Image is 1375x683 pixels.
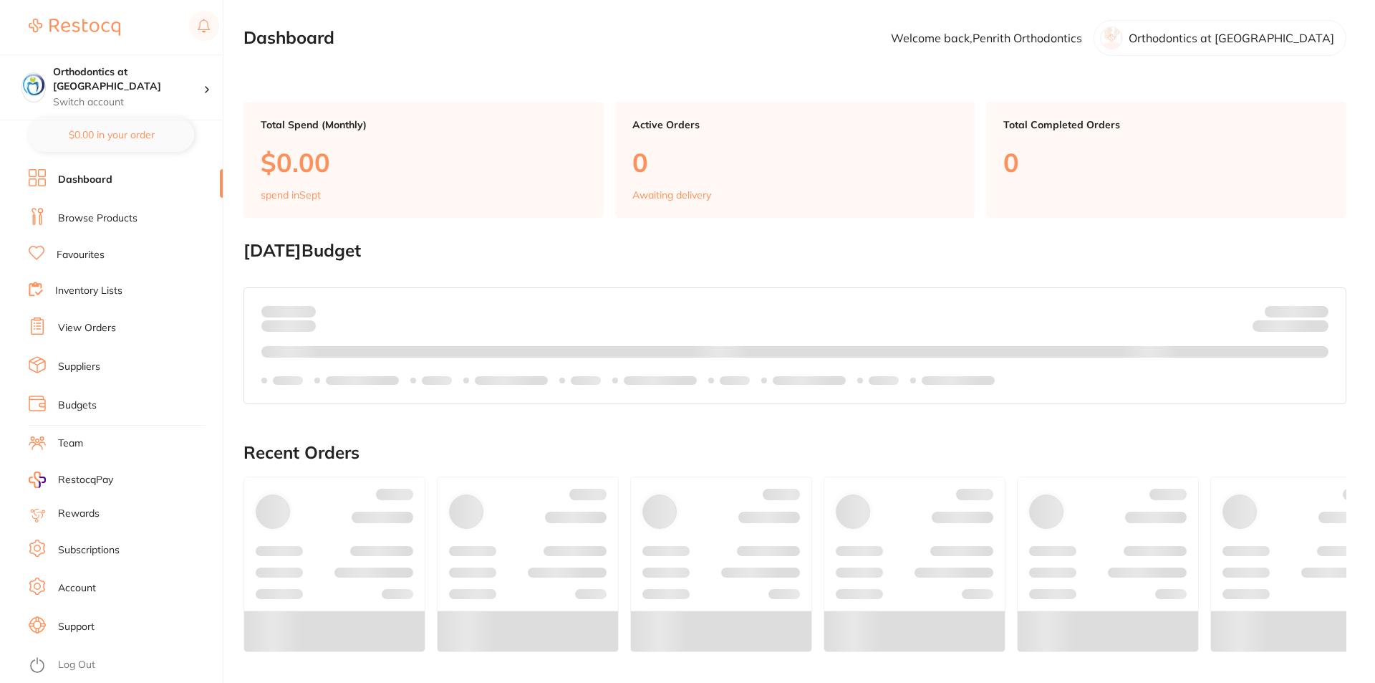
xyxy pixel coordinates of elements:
p: Labels [273,375,303,386]
h4: Orthodontics at Penrith [53,65,203,93]
p: Awaiting delivery [632,189,711,201]
p: Labels [571,375,601,386]
p: Orthodontics at [GEOGRAPHIC_DATA] [1129,32,1334,44]
a: Browse Products [58,211,137,226]
a: Favourites [57,248,105,262]
a: Restocq Logo [29,11,120,44]
img: Orthodontics at Penrith [22,73,45,96]
img: RestocqPay [29,472,46,488]
p: Labels extended [326,375,399,386]
p: Switch account [53,95,203,110]
h2: Recent Orders [243,443,1346,463]
img: Restocq Logo [29,19,120,36]
a: Budgets [58,398,97,413]
p: Labels [869,375,899,386]
p: Labels [720,375,750,386]
a: Team [58,436,83,451]
p: Labels extended [475,375,548,386]
p: spend in Sept [261,189,321,201]
p: $0.00 [261,148,587,177]
p: 0 [632,148,958,177]
p: Budget: [1265,305,1328,317]
a: RestocqPay [29,472,113,488]
a: Suppliers [58,360,100,374]
a: Subscriptions [58,543,120,558]
p: Labels extended [624,375,697,386]
p: Active Orders [632,119,958,130]
p: Labels [422,375,452,386]
p: Labels extended [922,375,995,386]
p: Welcome back, Penrith Orthodontics [891,32,1082,44]
a: Inventory Lists [55,284,122,298]
strong: $NaN [1301,305,1328,317]
a: View Orders [58,321,116,335]
a: Total Spend (Monthly)$0.00spend inSept [243,102,604,218]
a: Rewards [58,507,100,521]
h2: [DATE] Budget [243,241,1346,261]
a: Dashboard [58,173,112,187]
p: 0 [1003,148,1329,177]
a: Active Orders0Awaiting delivery [615,102,975,218]
p: Spent: [261,305,316,317]
strong: $0.00 [291,305,316,317]
button: $0.00 in your order [29,118,194,152]
span: RestocqPay [58,473,113,487]
p: month [261,317,316,335]
button: Log Out [29,654,218,677]
a: Account [58,581,96,596]
p: Total Spend (Monthly) [261,119,587,130]
p: Labels extended [773,375,846,386]
p: Remaining: [1253,317,1328,335]
a: Log Out [58,658,95,672]
a: Total Completed Orders0 [986,102,1346,218]
strong: $0.00 [1303,323,1328,335]
p: Total Completed Orders [1003,119,1329,130]
h2: Dashboard [243,28,334,48]
a: Support [58,620,95,634]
